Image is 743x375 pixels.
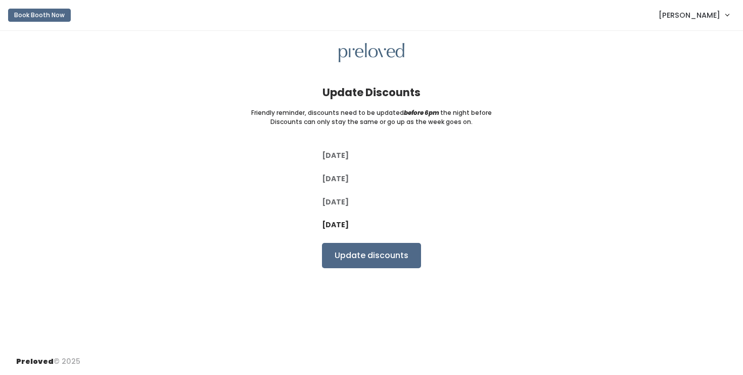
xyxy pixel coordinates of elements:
small: Friendly reminder, discounts need to be updated the night before [251,108,492,117]
a: Book Booth Now [8,4,71,26]
label: [DATE] [322,197,349,207]
label: [DATE] [322,220,349,230]
span: [PERSON_NAME] [659,10,720,21]
input: Update discounts [322,243,421,268]
label: [DATE] [322,174,349,184]
small: Discounts can only stay the same or go up as the week goes on. [270,117,473,127]
img: preloved logo [339,43,404,63]
span: Preloved [16,356,54,366]
label: [DATE] [322,150,349,161]
button: Book Booth Now [8,9,71,22]
h4: Update Discounts [322,87,421,98]
a: [PERSON_NAME] [648,4,739,26]
div: © 2025 [16,348,80,367]
i: before 6pm [404,108,439,117]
